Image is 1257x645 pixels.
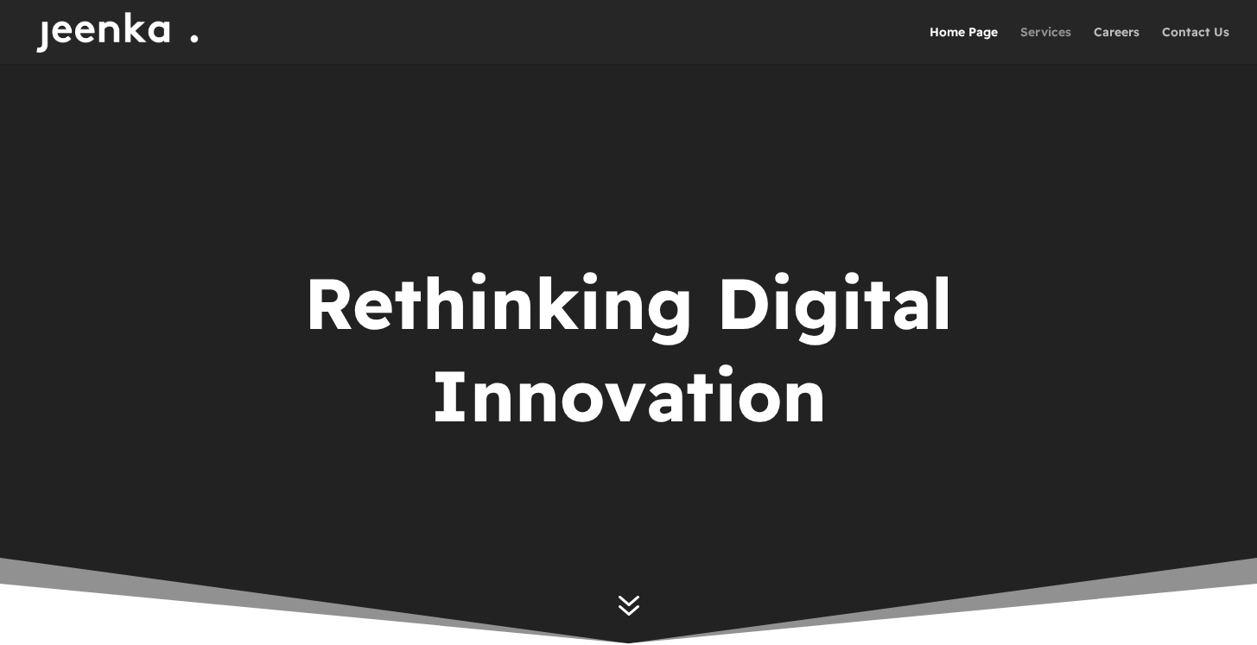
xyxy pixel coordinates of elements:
[1094,26,1140,64] a: Careers
[930,26,998,64] a: Home Page
[1020,26,1071,64] a: Services
[607,584,650,627] a: 7
[607,584,650,626] span: 7
[292,257,966,450] h1: Rethinking Digital Innovation
[1162,26,1229,64] a: Contact Us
